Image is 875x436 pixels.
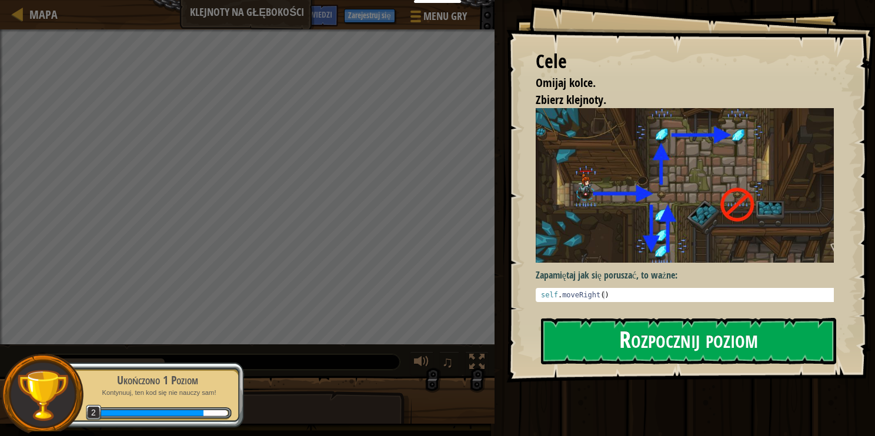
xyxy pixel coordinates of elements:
[536,75,596,90] span: Omijaj kolce.
[536,48,834,75] div: Cele
[465,351,489,375] button: Toggle fullscreen
[16,368,69,422] img: trophy.png
[521,92,831,109] li: Zbierz klejnoty.
[287,9,332,20] span: Podpowiedzi
[86,405,102,421] span: 2
[536,92,606,108] span: Zbierz klejnoty.
[536,108,843,263] img: Gems in the deep
[401,5,474,32] button: Menu gry
[536,269,843,282] p: Zapamiętaj jak się poruszać, to ważne:
[29,6,58,22] span: Mapa
[24,6,58,22] a: Mapa
[249,5,281,26] button: Ask AI
[84,388,232,397] p: Kontynuuj, ten kod się nie nauczy sam!
[423,9,467,24] span: Menu gry
[521,75,831,92] li: Omijaj kolce.
[344,9,395,23] button: Zarejestruj się
[255,9,275,20] span: Ask AI
[410,351,433,375] button: Dopasuj głośność
[442,353,453,371] span: ♫
[84,372,232,388] div: Ukończono 1 Poziom
[439,351,459,375] button: ♫
[541,318,836,364] button: Rozpocznij poziom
